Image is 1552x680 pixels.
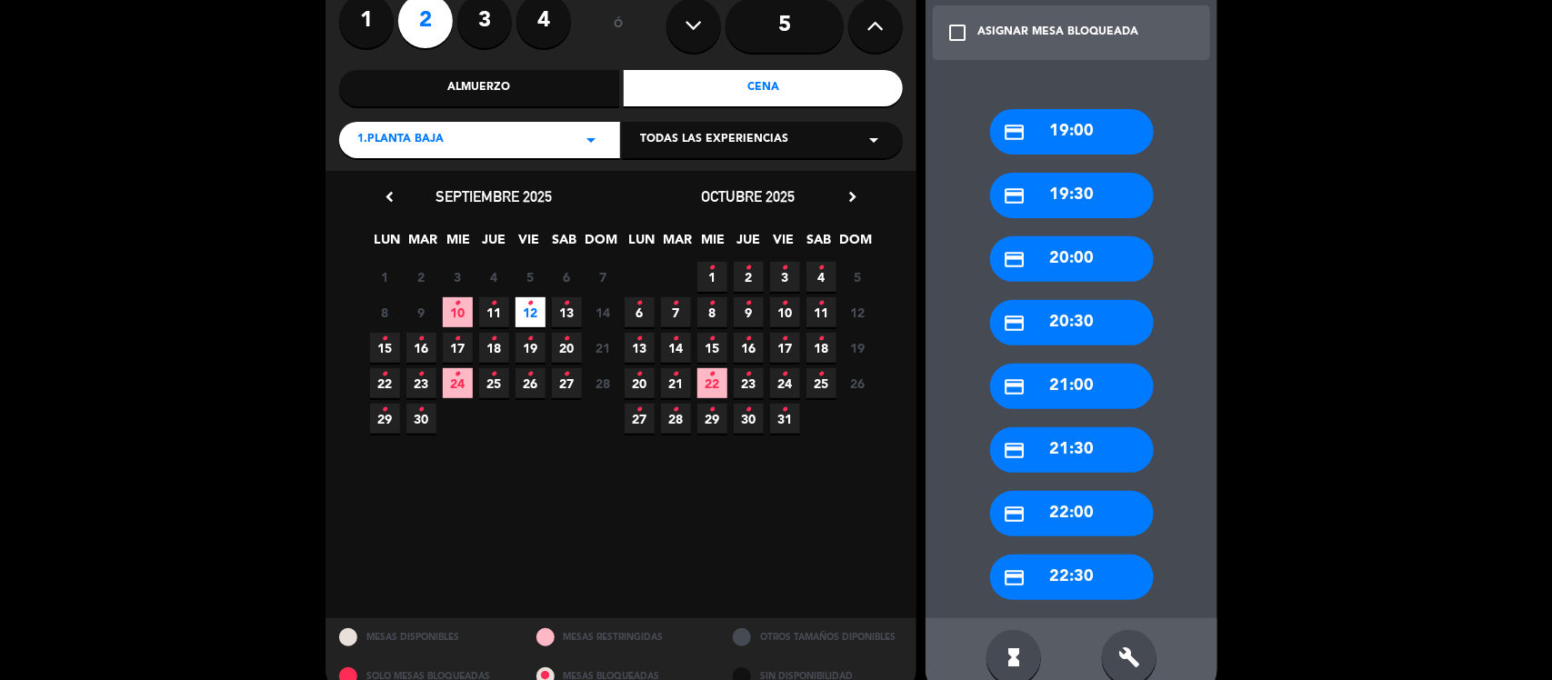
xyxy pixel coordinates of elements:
span: 17 [770,333,800,363]
i: • [418,360,425,389]
i: • [636,325,643,354]
i: • [564,325,570,354]
i: • [636,395,643,425]
i: • [418,325,425,354]
i: credit_card [1004,312,1026,335]
i: • [455,325,461,354]
span: 3 [443,262,473,292]
span: 25 [806,368,836,398]
span: MAR [408,229,438,259]
i: chevron_left [380,187,399,206]
i: • [782,254,788,283]
span: 14 [661,333,691,363]
i: credit_card [1004,439,1026,462]
span: 10 [770,297,800,327]
i: • [491,360,497,389]
span: MIE [698,229,728,259]
i: check_box_outline_blank [946,22,968,44]
span: DOM [840,229,870,259]
i: • [709,360,716,389]
div: OTROS TAMAÑOS DIPONIBLES [719,618,916,657]
span: 26 [843,368,873,398]
div: 22:30 [990,555,1154,600]
i: • [491,325,497,354]
span: 28 [661,404,691,434]
span: 8 [370,297,400,327]
span: 23 [734,368,764,398]
span: 21 [661,368,691,398]
i: credit_card [1004,566,1026,589]
i: • [709,325,716,354]
span: 11 [806,297,836,327]
i: • [564,360,570,389]
span: 23 [406,368,436,398]
span: 24 [443,368,473,398]
span: LUN [373,229,403,259]
span: JUE [734,229,764,259]
span: 4 [479,262,509,292]
span: 10 [443,297,473,327]
div: 19:00 [990,109,1154,155]
div: 22:00 [990,491,1154,536]
span: 14 [588,297,618,327]
span: 9 [734,297,764,327]
span: 4 [806,262,836,292]
div: 21:00 [990,364,1154,409]
span: 6 [552,262,582,292]
span: 1 [697,262,727,292]
i: • [491,289,497,318]
i: • [564,289,570,318]
i: • [782,360,788,389]
div: 20:30 [990,300,1154,345]
i: • [673,289,679,318]
i: • [746,254,752,283]
span: 6 [625,297,655,327]
span: 20 [625,368,655,398]
i: • [818,360,825,389]
i: hourglass_full [1003,646,1025,668]
div: 20:00 [990,236,1154,282]
span: 29 [697,404,727,434]
span: 28 [588,368,618,398]
i: • [382,325,388,354]
span: Todas las experiencias [640,131,788,149]
span: 1 [370,262,400,292]
span: 16 [734,333,764,363]
span: 27 [552,368,582,398]
span: 1.PLANTA BAJA [357,131,444,149]
i: • [636,360,643,389]
span: 5 [516,262,546,292]
i: credit_card [1004,375,1026,398]
span: 27 [625,404,655,434]
i: • [382,360,388,389]
span: 29 [370,404,400,434]
i: • [746,395,752,425]
span: 17 [443,333,473,363]
i: • [673,360,679,389]
span: 7 [661,297,691,327]
i: build [1118,646,1140,668]
i: arrow_drop_down [580,129,602,151]
i: • [455,289,461,318]
span: 3 [770,262,800,292]
i: • [746,289,752,318]
div: MESAS DISPONIBLES [325,618,523,657]
i: • [709,289,716,318]
i: credit_card [1004,503,1026,525]
span: 20 [552,333,582,363]
span: 21 [588,333,618,363]
span: VIE [515,229,545,259]
span: SAB [805,229,835,259]
span: 9 [406,297,436,327]
div: ASIGNAR MESA BLOQUEADA [977,24,1138,42]
span: MAR [663,229,693,259]
i: credit_card [1004,248,1026,271]
span: 19 [516,333,546,363]
span: LUN [627,229,657,259]
i: • [818,289,825,318]
span: 11 [479,297,509,327]
span: octubre 2025 [702,187,796,205]
i: • [709,254,716,283]
i: • [818,254,825,283]
span: 22 [697,368,727,398]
